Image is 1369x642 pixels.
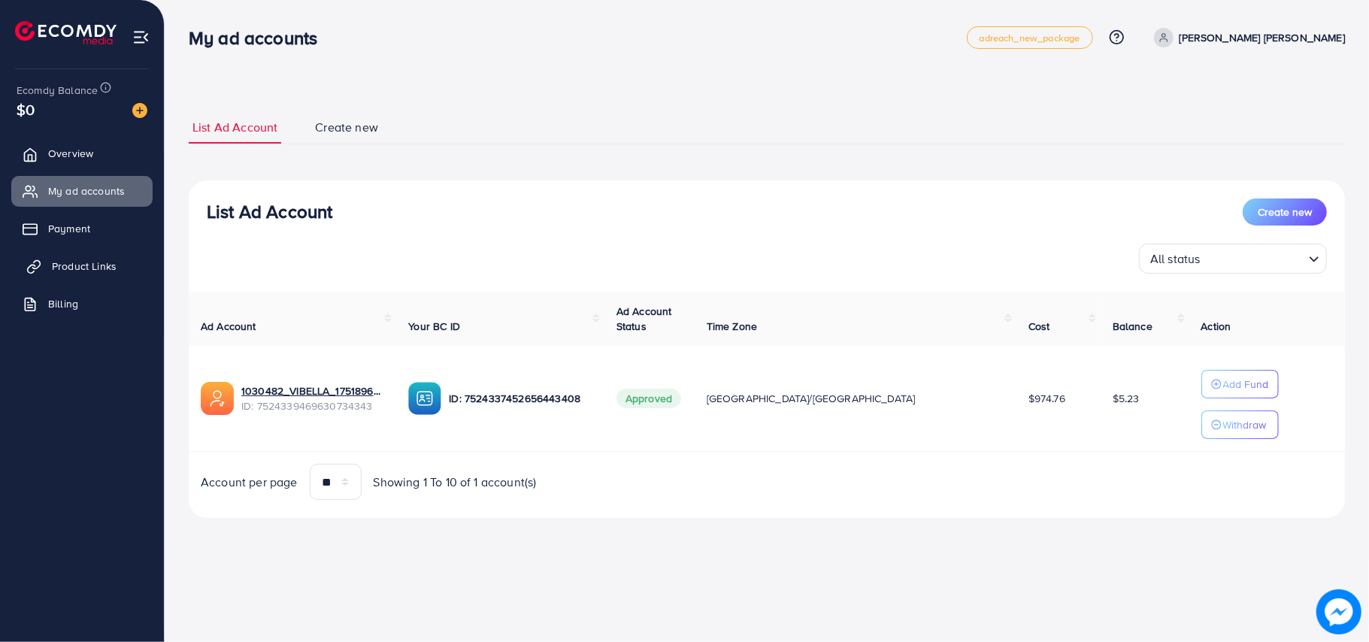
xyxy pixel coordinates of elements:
a: Overview [11,138,153,168]
span: Action [1201,319,1231,334]
a: Product Links [11,251,153,281]
a: Payment [11,213,153,244]
img: logo [15,21,117,44]
p: Withdraw [1223,416,1267,434]
div: Search for option [1139,244,1327,274]
a: adreach_new_package [967,26,1093,49]
span: List Ad Account [192,119,277,136]
span: [GEOGRAPHIC_DATA]/[GEOGRAPHIC_DATA] [707,391,916,406]
span: All status [1147,248,1204,270]
a: Billing [11,289,153,319]
span: Approved [616,389,681,408]
span: $0 [17,98,35,120]
img: menu [132,29,150,46]
a: [PERSON_NAME] [PERSON_NAME] [1148,28,1345,47]
img: image [132,103,147,118]
span: Ad Account [201,319,256,334]
span: Time Zone [707,319,757,334]
span: Ad Account Status [616,304,672,334]
img: image [1316,589,1361,634]
button: Create new [1243,198,1327,226]
span: Create new [315,119,378,136]
a: My ad accounts [11,176,153,206]
p: ID: 7524337452656443408 [449,389,592,407]
span: $974.76 [1028,391,1065,406]
span: Create new [1258,204,1312,220]
span: $5.23 [1113,391,1140,406]
span: Payment [48,221,90,236]
span: Showing 1 To 10 of 1 account(s) [374,474,537,491]
span: Product Links [52,259,117,274]
span: Ecomdy Balance [17,83,98,98]
span: ID: 7524339469630734343 [241,398,384,413]
span: Billing [48,296,78,311]
img: ic-ads-acc.e4c84228.svg [201,382,234,415]
h3: List Ad Account [207,201,332,223]
img: ic-ba-acc.ded83a64.svg [408,382,441,415]
span: Your BC ID [408,319,460,334]
span: My ad accounts [48,183,125,198]
h3: My ad accounts [189,27,329,49]
a: 1030482_VIBELLA_1751896853798 [241,383,384,398]
button: Add Fund [1201,370,1279,398]
p: Add Fund [1223,375,1269,393]
div: <span class='underline'>1030482_VIBELLA_1751896853798</span></br>7524339469630734343 [241,383,384,414]
input: Search for option [1205,245,1303,270]
span: adreach_new_package [980,33,1080,43]
span: Cost [1028,319,1050,334]
p: [PERSON_NAME] [PERSON_NAME] [1180,29,1345,47]
span: Overview [48,146,93,161]
button: Withdraw [1201,410,1279,439]
span: Balance [1113,319,1152,334]
span: Account per page [201,474,298,491]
